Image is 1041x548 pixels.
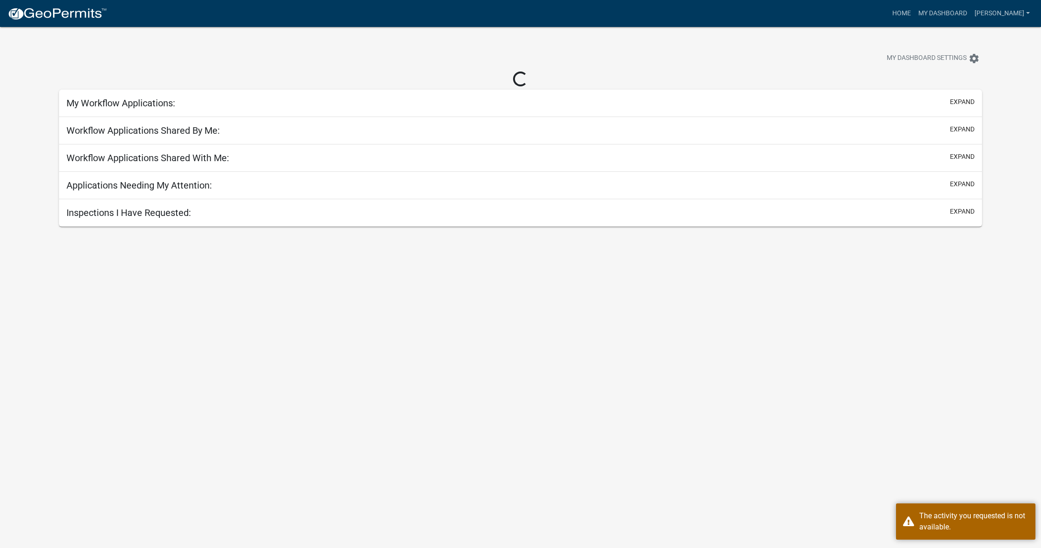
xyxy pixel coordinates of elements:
[879,49,987,67] button: My Dashboard Settingssettings
[969,53,980,64] i: settings
[919,510,1028,533] div: The activity you requested is not available.
[66,152,229,163] h5: Workflow Applications Shared With Me:
[66,180,212,191] h5: Applications Needing My Attention:
[950,207,975,216] button: expand
[971,5,1034,22] a: [PERSON_NAME]
[915,5,971,22] a: My Dashboard
[887,53,967,64] span: My Dashboard Settings
[950,179,975,189] button: expand
[950,97,975,107] button: expand
[950,124,975,134] button: expand
[889,5,915,22] a: Home
[66,207,191,218] h5: Inspections I Have Requested:
[66,98,175,109] h5: My Workflow Applications:
[950,152,975,162] button: expand
[66,125,220,136] h5: Workflow Applications Shared By Me:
